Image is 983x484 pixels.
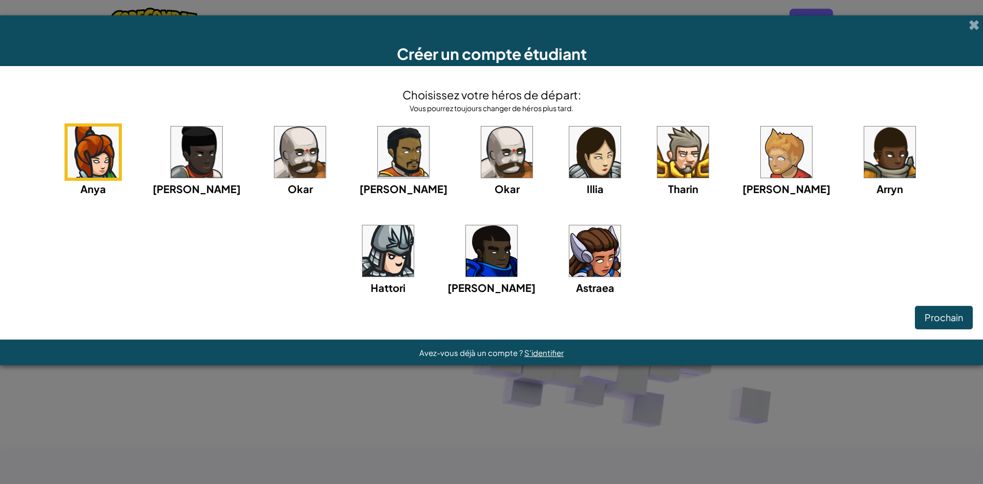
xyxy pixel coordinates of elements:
[742,182,830,195] span: [PERSON_NAME]
[68,127,119,178] img: portrait.png
[80,182,106,195] span: Anya
[761,127,812,178] img: portrait.png
[274,127,326,178] img: portrait.png
[877,182,903,195] span: Arryn
[419,348,524,357] span: Avez-vous déjà un compte ?
[524,348,564,357] a: S'identifier
[864,127,915,178] img: portrait.png
[668,182,698,195] span: Tharin
[569,225,621,277] img: portrait.png
[915,306,973,329] button: Prochain
[171,127,222,178] img: portrait.png
[447,281,536,294] span: [PERSON_NAME]
[378,127,429,178] img: portrait.png
[495,182,520,195] span: Okar
[371,281,405,294] span: Hattori
[402,87,581,103] h4: Choisissez votre héros de départ:
[587,182,604,195] span: Illia
[288,182,313,195] span: Okar
[466,225,517,277] img: portrait.png
[362,225,414,277] img: portrait.png
[657,127,709,178] img: portrait.png
[402,103,581,113] div: Vous pourrez toujours changer de héros plus tard.
[481,127,532,178] img: portrait.png
[576,281,614,294] span: Astraea
[569,127,621,178] img: portrait.png
[153,182,241,195] span: [PERSON_NAME]
[925,311,963,323] span: Prochain
[359,182,447,195] span: [PERSON_NAME]
[397,44,587,64] span: Créer un compte étudiant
